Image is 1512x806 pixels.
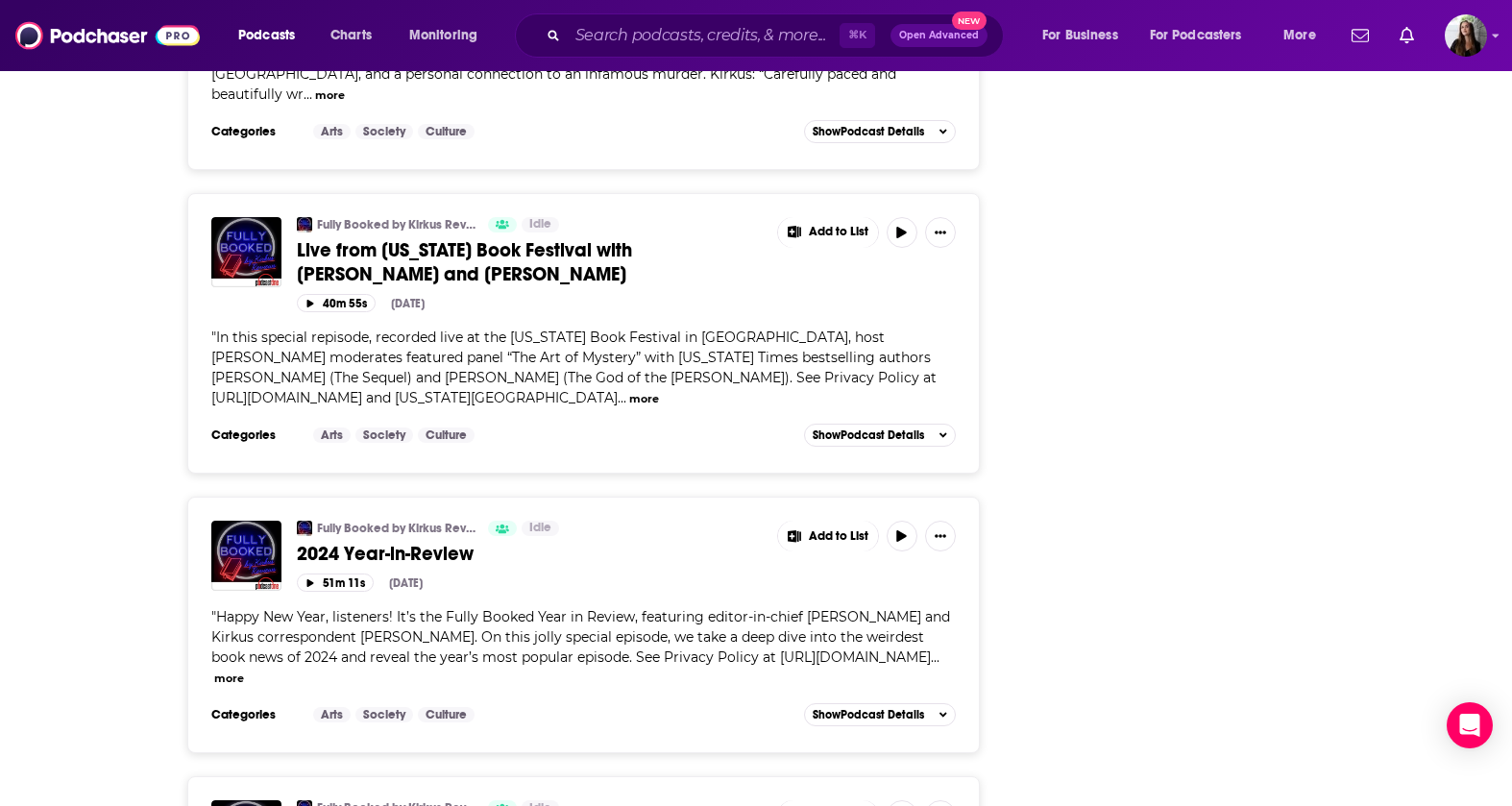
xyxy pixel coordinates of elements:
span: Charts [330,22,372,49]
button: Show More Button [925,521,956,551]
span: Live from [US_STATE] Book Festival with [PERSON_NAME] and [PERSON_NAME] [297,238,632,286]
h3: Categories [211,427,298,443]
button: ShowPodcast Details [804,120,956,143]
span: For Podcasters [1150,22,1242,49]
div: [DATE] [389,576,423,590]
span: ⌘ K [840,23,875,48]
span: Show Podcast Details [813,125,924,138]
button: open menu [1270,20,1340,51]
span: Idle [529,519,551,538]
div: Open Intercom Messenger [1447,702,1493,748]
button: Show profile menu [1445,14,1487,57]
a: Live from [US_STATE] Book Festival with [PERSON_NAME] and [PERSON_NAME] [297,238,764,286]
button: open menu [396,20,502,51]
span: " [211,25,948,103]
span: ... [304,85,312,103]
span: ... [931,648,939,666]
button: Open AdvancedNew [890,24,988,47]
span: Monitoring [409,22,477,49]
a: Culture [418,124,475,139]
div: Search podcasts, credits, & more... [533,13,1022,58]
span: " [211,608,950,666]
img: Fully Booked by Kirkus Reviews [297,217,312,232]
span: ... [618,389,626,406]
a: Arts [313,707,351,722]
span: Idle [529,215,551,234]
input: Search podcasts, credits, & more... [568,20,840,51]
span: Happy New Year, listeners! It’s the Fully Booked Year in Review, featuring editor-in-chief [PERSO... [211,608,950,666]
a: Show notifications dropdown [1392,19,1422,52]
span: Show Podcast Details [813,428,924,442]
button: ShowPodcast Details [804,424,956,447]
a: Charts [318,20,383,51]
span: Show Podcast Details [813,708,924,721]
span: For Business [1042,22,1118,49]
img: Live from Texas Book Festival with Jean Hanff Korelitz and Liz Moore [211,217,281,287]
button: Show More Button [778,217,878,248]
a: Show notifications dropdown [1344,19,1377,52]
button: more [214,671,244,687]
button: open menu [1137,20,1270,51]
img: 2024 Year-in-Review [211,521,281,591]
span: " [211,329,937,406]
a: Idle [522,521,559,536]
span: Add to List [809,225,868,239]
a: Idle [522,217,559,232]
button: 51m 11s [297,574,374,592]
div: [DATE] [391,297,425,310]
span: 2024 Year-in-Review [297,542,474,566]
h3: Categories [211,124,298,139]
img: Podchaser - Follow, Share and Rate Podcasts [15,17,200,54]
a: Culture [418,427,475,443]
span: In this special repisode, recorded live at the [US_STATE] Book Festival in [GEOGRAPHIC_DATA], hos... [211,329,937,406]
span: On this episode, dedicated to the Most Anticipated Books of 2025, [PERSON_NAME] joins us to discu... [211,25,948,103]
button: 40m 55s [297,294,376,312]
span: New [952,12,987,30]
span: Open Advanced [899,31,979,40]
a: Society [355,124,413,139]
button: more [315,87,345,104]
button: open menu [225,20,320,51]
a: Arts [313,124,351,139]
button: more [629,391,659,407]
a: Society [355,427,413,443]
button: Show More Button [778,521,878,551]
span: More [1283,22,1316,49]
img: Fully Booked by Kirkus Reviews [297,521,312,536]
button: Show More Button [925,217,956,248]
span: Podcasts [238,22,295,49]
a: Fully Booked by Kirkus Reviews [317,521,476,536]
button: open menu [1029,20,1142,51]
a: Culture [418,707,475,722]
img: User Profile [1445,14,1487,57]
span: Add to List [809,529,868,544]
a: Society [355,707,413,722]
button: ShowPodcast Details [804,703,956,726]
a: Fully Booked by Kirkus Reviews [317,217,476,232]
span: Logged in as bnmartinn [1445,14,1487,57]
a: Arts [313,427,351,443]
a: 2024 Year-in-Review [297,542,764,566]
h3: Categories [211,707,298,722]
